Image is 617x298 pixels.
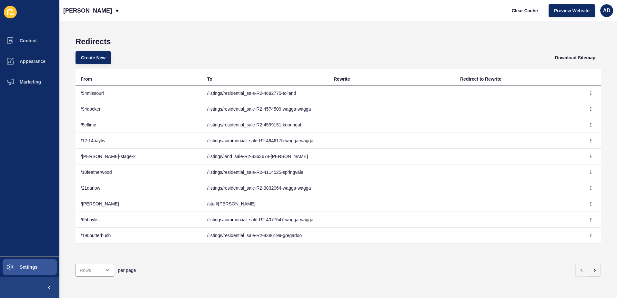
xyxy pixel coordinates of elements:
span: Preview Website [554,7,590,14]
div: To [207,76,212,82]
td: /listings/land_sale-R2-4363674-[PERSON_NAME] [202,149,329,164]
td: /staff/[PERSON_NAME] [202,196,329,212]
span: per page [118,267,136,273]
td: /listings/residential_sale-R2-4599151-kooringal [202,117,329,133]
p: [PERSON_NAME] [63,3,112,19]
button: Preview Website [549,4,595,17]
div: Rewrite [334,76,350,82]
td: /54missouri [76,85,202,101]
span: AD [603,7,610,14]
td: /listings/residential_sale-R2-4574509-wagga-wagga [202,101,329,117]
td: /listings/residential_sale-R2-4114525-springvale [202,164,329,180]
td: /10featherwood [76,164,202,180]
h1: Redirects [76,37,601,46]
td: /190butterbush [76,228,202,243]
div: From [81,76,92,82]
td: /[PERSON_NAME]-stage-2 [76,149,202,164]
span: Create New [81,55,106,61]
td: /[PERSON_NAME] [76,196,202,212]
td: /listings/residential_sale-R2-4682775-tolland [202,85,329,101]
td: /listings/residential_sale-R2-4386199-gregadoo [202,228,329,243]
span: Clear Cache [512,7,538,14]
td: /12-14baylis [76,133,202,149]
button: Create New [76,51,111,64]
td: /94docker [76,101,202,117]
span: Download Sitemap [555,55,595,61]
div: Redirect to Rewrite [460,76,501,82]
div: open menu [76,264,114,277]
td: /listings/residential_sale-R2-3832064-wagga-wagga [202,180,329,196]
button: Clear Cache [506,4,543,17]
td: /listings/commercial_sale-R2-4646175-wagga-wagga [202,133,329,149]
button: Download Sitemap [550,51,601,64]
td: /5ellimo [76,117,202,133]
td: /65baylis [76,212,202,228]
td: /listings/commercial_sale-R2-4077547-wagga-wagga [202,212,329,228]
td: /21darlow [76,180,202,196]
